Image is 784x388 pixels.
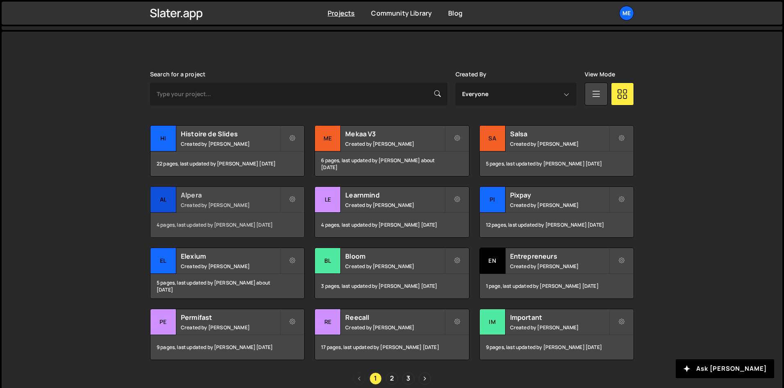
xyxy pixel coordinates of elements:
small: Created by [PERSON_NAME] [345,140,444,147]
div: 4 pages, last updated by [PERSON_NAME] [DATE] [315,213,469,237]
a: Le Learnmind Created by [PERSON_NAME] 4 pages, last updated by [PERSON_NAME] [DATE] [315,186,469,238]
div: 5 pages, last updated by [PERSON_NAME] [DATE] [480,152,634,176]
a: Al Alpera Created by [PERSON_NAME] 4 pages, last updated by [PERSON_NAME] [DATE] [150,186,305,238]
a: Bl Bloom Created by [PERSON_NAME] 3 pages, last updated by [PERSON_NAME] [DATE] [315,248,469,299]
div: 5 pages, last updated by [PERSON_NAME] about [DATE] [150,274,304,298]
small: Created by [PERSON_NAME] [510,263,609,270]
div: Le [315,187,341,213]
small: Created by [PERSON_NAME] [181,263,280,270]
h2: Learnmind [345,191,444,200]
h2: Histoire de Slides [181,129,280,138]
div: El [150,248,176,274]
div: 6 pages, last updated by [PERSON_NAME] about [DATE] [315,152,469,176]
div: Pi [480,187,506,213]
small: Created by [PERSON_NAME] [181,202,280,209]
a: El Elexium Created by [PERSON_NAME] 5 pages, last updated by [PERSON_NAME] about [DATE] [150,248,305,299]
div: Bl [315,248,341,274]
button: Ask [PERSON_NAME] [676,359,774,378]
a: Im Important Created by [PERSON_NAME] 9 pages, last updated by [PERSON_NAME] [DATE] [479,309,634,360]
h2: Pixpay [510,191,609,200]
label: Created By [456,71,487,78]
div: Sa [480,126,506,152]
a: En Entrepreneurs Created by [PERSON_NAME] 1 page, last updated by [PERSON_NAME] [DATE] [479,248,634,299]
a: Page 2 [386,372,398,385]
small: Created by [PERSON_NAME] [510,202,609,209]
h2: Reecall [345,313,444,322]
input: Type your project... [150,83,447,106]
a: Pe Permifast Created by [PERSON_NAME] 9 pages, last updated by [PERSON_NAME] [DATE] [150,309,305,360]
h2: Important [510,313,609,322]
h2: Mekaa V3 [345,129,444,138]
a: Hi Histoire de Slides Created by [PERSON_NAME] 22 pages, last updated by [PERSON_NAME] [DATE] [150,125,305,177]
a: Pi Pixpay Created by [PERSON_NAME] 12 pages, last updated by [PERSON_NAME] [DATE] [479,186,634,238]
div: En [480,248,506,274]
small: Created by [PERSON_NAME] [345,202,444,209]
div: Al [150,187,176,213]
a: Blog [448,9,463,18]
a: Projects [328,9,355,18]
label: View Mode [585,71,615,78]
div: 4 pages, last updated by [PERSON_NAME] [DATE] [150,213,304,237]
small: Created by [PERSON_NAME] [181,324,280,331]
div: 9 pages, last updated by [PERSON_NAME] [DATE] [480,335,634,360]
div: Hi [150,126,176,152]
small: Created by [PERSON_NAME] [345,263,444,270]
a: Sa Salsa Created by [PERSON_NAME] 5 pages, last updated by [PERSON_NAME] [DATE] [479,125,634,177]
a: Me [619,6,634,21]
div: 22 pages, last updated by [PERSON_NAME] [DATE] [150,152,304,176]
div: 12 pages, last updated by [PERSON_NAME] [DATE] [480,213,634,237]
h2: Salsa [510,129,609,138]
a: Community Library [371,9,432,18]
div: 1 page, last updated by [PERSON_NAME] [DATE] [480,274,634,298]
div: 3 pages, last updated by [PERSON_NAME] [DATE] [315,274,469,298]
div: 9 pages, last updated by [PERSON_NAME] [DATE] [150,335,304,360]
label: Search for a project [150,71,205,78]
div: Me [315,126,341,152]
div: 17 pages, last updated by [PERSON_NAME] [DATE] [315,335,469,360]
a: Next page [419,372,431,385]
h2: Permifast [181,313,280,322]
a: Me Mekaa V3 Created by [PERSON_NAME] 6 pages, last updated by [PERSON_NAME] about [DATE] [315,125,469,177]
div: Im [480,309,506,335]
small: Created by [PERSON_NAME] [510,324,609,331]
h2: Bloom [345,252,444,261]
h2: Alpera [181,191,280,200]
div: Pagination [150,372,634,385]
a: Re Reecall Created by [PERSON_NAME] 17 pages, last updated by [PERSON_NAME] [DATE] [315,309,469,360]
small: Created by [PERSON_NAME] [510,140,609,147]
div: Pe [150,309,176,335]
h2: Entrepreneurs [510,252,609,261]
small: Created by [PERSON_NAME] [345,324,444,331]
a: Page 3 [402,372,415,385]
div: Re [315,309,341,335]
small: Created by [PERSON_NAME] [181,140,280,147]
h2: Elexium [181,252,280,261]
